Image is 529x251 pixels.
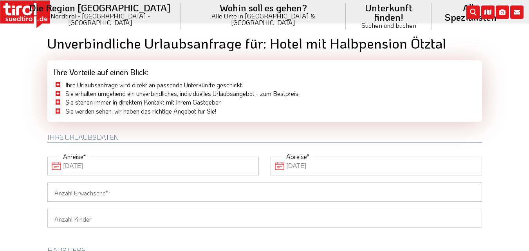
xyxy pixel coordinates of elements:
small: Suchen und buchen [355,22,422,29]
i: Fotogalerie [496,5,509,19]
h2: Ihre Urlaubsdaten [47,134,482,143]
small: Nordtirol - [GEOGRAPHIC_DATA] - [GEOGRAPHIC_DATA] [29,13,172,26]
li: Sie werden sehen, wir haben das richtige Angebot für Sie! [54,107,476,116]
small: Alle Orte in [GEOGRAPHIC_DATA] & [GEOGRAPHIC_DATA] [190,13,336,26]
div: Ihre Vorteile auf einen Blick: [47,60,482,81]
li: Sie stehen immer in direktem Kontakt mit Ihrem Gastgeber. [54,98,476,107]
i: Karte öffnen [481,5,495,19]
li: Sie erhalten umgehend ein unverbindliches, individuelles Urlaubsangebot - zum Bestpreis. [54,89,476,98]
h1: Unverbindliche Urlaubsanfrage für: Hotel mit Halbpension Ötztal [47,35,482,51]
li: Ihre Urlaubsanfrage wird direkt an passende Unterkünfte geschickt. [54,81,476,89]
i: Kontakt [510,5,524,19]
